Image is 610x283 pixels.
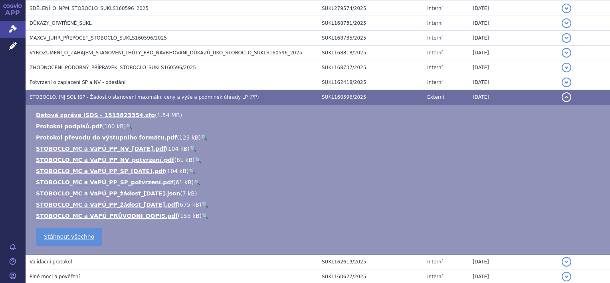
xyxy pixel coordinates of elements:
a: STOBOCLO_MC a VaPÚ_PP_žádost_[DATE].json [36,190,180,197]
a: STOBOCLO_MC a VaPÚ_PP_žádost_[DATE].pdf [36,201,178,208]
a: 🔍 [201,134,208,141]
a: STOBOCLO_MC a VaPÚ_PP_NV_[DATE].pdf [36,145,166,152]
span: 1.54 MB [157,112,180,118]
a: Datová zpráva ISDS - 1515823354.zfo [36,112,155,118]
td: [DATE] [469,254,558,269]
span: 100 kB [104,123,124,130]
td: [DATE] [469,1,558,16]
a: 🔍 [194,179,200,185]
span: 123 kB [179,134,199,141]
span: 7 kB [182,190,195,197]
td: [DATE] [469,75,558,90]
td: SUKL168735/2025 [318,31,423,46]
li: ( ) [36,167,602,175]
button: detail [562,48,571,58]
a: Stáhnout všechno [36,228,102,246]
button: detail [562,257,571,267]
li: ( ) [36,201,602,209]
a: 🔍 [202,213,208,219]
span: Interní [427,65,443,70]
span: Plné moci a pověření [30,274,80,279]
li: ( ) [36,178,602,186]
span: 61 kB [176,179,192,185]
a: STOBOCLO_MC a VaPÚ_PP_SP_[DATE].pdf [36,168,165,174]
li: ( ) [36,189,602,197]
span: 104 kB [167,168,186,174]
button: detail [562,18,571,28]
td: SUKL168818/2025 [318,46,423,60]
span: Validační protokol [30,259,72,265]
span: VYROZUMĚNÍ_O_ZAHÁJENÍ_STANOVENÍ_LHŮTY_PRO_NAVRHOVÁNÍ_DŮKAZŮ_UKO_STOBOCLO_SUKLS160596_2025 [30,50,302,56]
a: STOBOCLO_MC a VaPÚ_PP_NV_potvrzení.pdf [36,157,174,163]
td: [DATE] [469,60,558,75]
span: Externí [427,94,444,100]
button: detail [562,78,571,87]
span: Potvrzení o zaplacení SP a NV - odeslání [30,80,125,85]
span: Interní [427,259,443,265]
td: [DATE] [469,16,558,31]
a: Protokol podpisů.pdf [36,123,102,130]
span: DŮKAZY_OPATŘENÉ_SÚKL [30,20,91,26]
span: 104 kB [168,145,188,152]
span: SDĚLENÍ_O_NPM_STOBOCLO_SUKLS160596_2025 [30,6,149,11]
td: SUKL162418/2025 [318,75,423,90]
span: Interní [427,35,443,41]
td: [DATE] [469,31,558,46]
li: ( ) [36,145,602,153]
li: ( ) [36,212,602,220]
td: SUKL168731/2025 [318,16,423,31]
td: SUKL279574/2025 [318,1,423,16]
button: detail [562,4,571,13]
a: 🔍 [189,168,196,174]
a: STOBOCLO_MC a VaPÚ_PP_SP_potvrzení.pdf [36,179,173,185]
a: Protokol převodu do výstupního formátu.pdf [36,134,177,141]
span: MAXCV_JUHR_PŘEPOČET_STOBOCLO_SUKLS160596/2025 [30,35,167,41]
li: ( ) [36,111,602,119]
td: SUKL168737/2025 [318,60,423,75]
span: ZHODNOCENÍ_PODOBNÝ_PŘÍPRAVEK_STOBOCLO_SUKLS160596/2025 [30,65,196,70]
span: 675 kB [180,201,199,208]
td: [DATE] [469,46,558,60]
span: Interní [427,20,443,26]
span: 155 kB [180,213,200,219]
button: detail [562,63,571,72]
span: STOBOCLO, INJ SOL ISP - Žádost o stanovení maximální ceny a výše a podmínek úhrady LP (PP) [30,94,259,100]
td: SUKL162619/2025 [318,254,423,269]
a: 🔍 [194,157,201,163]
td: [DATE] [469,90,558,105]
li: ( ) [36,122,602,130]
span: Interní [427,6,443,11]
li: ( ) [36,156,602,164]
a: 🔍 [202,201,208,208]
span: 61 kB [176,157,192,163]
span: Interní [427,274,443,279]
span: Interní [427,50,443,56]
a: STOBOCLO_MC a VAPÚ_PRŮVODNÍ_DOPIS.pdf [36,213,178,219]
button: detail [562,272,571,281]
button: detail [562,33,571,43]
li: ( ) [36,134,602,141]
span: Interní [427,80,443,85]
button: detail [562,92,571,102]
a: 🔍 [126,123,133,130]
td: SUKL160596/2025 [318,90,423,105]
a: 🔍 [190,145,196,152]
